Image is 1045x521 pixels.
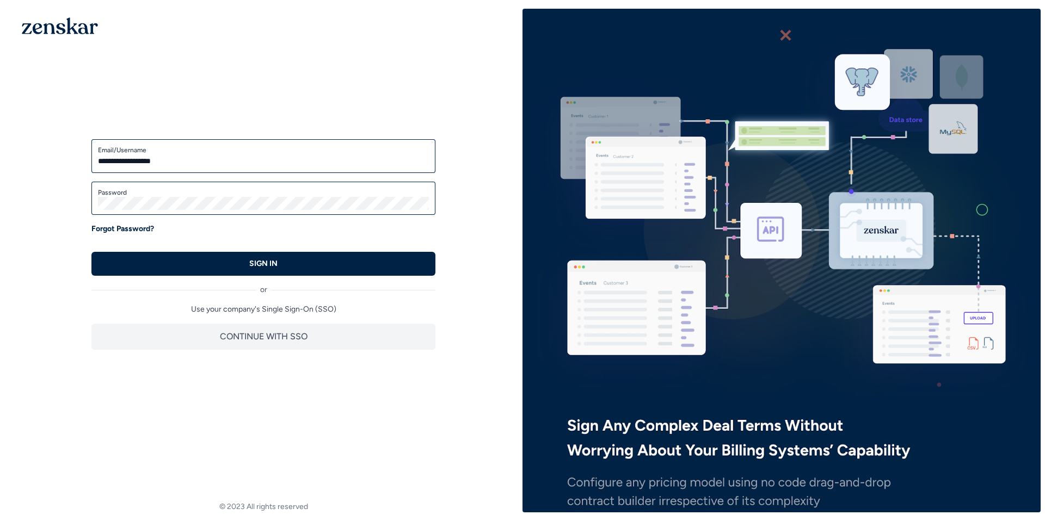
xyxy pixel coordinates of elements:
label: Email/Username [98,146,429,154]
div: or [91,276,435,295]
button: SIGN IN [91,252,435,276]
a: Forgot Password? [91,224,154,234]
img: 1OGAJ2xQqyY4LXKgY66KYq0eOWRCkrZdAb3gUhuVAqdWPZE9SRJmCz+oDMSn4zDLXe31Ii730ItAGKgCKgCCgCikA4Av8PJUP... [22,17,98,34]
p: SIGN IN [249,258,278,269]
footer: © 2023 All rights reserved [4,501,522,512]
p: Use your company's Single Sign-On (SSO) [91,304,435,315]
label: Password [98,188,429,197]
button: CONTINUE WITH SSO [91,324,435,350]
